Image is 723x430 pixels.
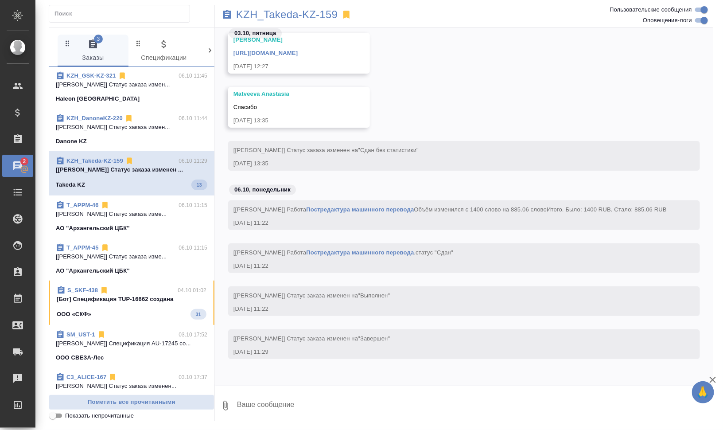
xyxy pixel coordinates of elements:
p: 03.10, пятница [234,29,276,38]
a: [URL][DOMAIN_NAME] [233,50,298,56]
p: [[PERSON_NAME]] Статус заказа изменен... [56,382,207,391]
div: SM_UST-103.10 17:52[[PERSON_NAME]] Спецификация AU-17245 со...ООО СВЕЗА-Лес [49,325,214,367]
span: 🙏 [696,383,711,402]
span: "Завершен" [358,335,390,342]
input: Поиск [54,8,190,20]
span: 2 [17,157,31,166]
p: [Бот] Спецификация TUP-16662 создана [57,295,206,304]
div: [DATE] 11:22 [233,305,669,313]
span: "Выполнен" [358,292,390,299]
p: [[PERSON_NAME]] Статус заказа измен... [56,123,207,132]
span: [[PERSON_NAME]] Статус заказа изменен на [233,147,419,153]
div: KZH_Takeda-KZ-15906.10 11:29[[PERSON_NAME]] Статус заказа изменен ...Takeda KZ13 [49,151,214,195]
p: 06.10, понедельник [234,185,291,194]
a: C3_ALICE-167 [66,374,106,380]
p: АО "Архангельский ЦБК" [56,224,130,233]
p: 06.10 11:44 [179,114,207,123]
div: C3_ALICE-16703.10 17:37[[PERSON_NAME]] Статус заказа изменен...[PERSON_NAME] [49,367,214,410]
svg: Отписаться [101,201,109,210]
a: Постредактура машинного перевода [306,249,414,256]
span: 13 [191,180,207,189]
p: 06.10 11:29 [179,156,207,165]
p: 03.10 17:37 [179,373,207,382]
svg: Зажми и перетащи, чтобы поменять порядок вкладок [134,39,143,47]
a: 2 [2,155,33,177]
div: [DATE] 11:29 [233,348,669,356]
p: [[PERSON_NAME]] Статус заказа изме... [56,252,207,261]
a: KZH_DanoneKZ-220 [66,115,123,121]
span: Показать непрочитанные [65,411,134,420]
span: статус "Сдан" [416,249,453,256]
p: [[PERSON_NAME]] Статус заказа изменен ... [56,165,207,174]
p: Danone KZ [56,137,87,146]
svg: Отписаться [101,243,109,252]
svg: Отписаться [118,71,127,80]
div: T_APPM-4506.10 11:15[[PERSON_NAME]] Статус заказа изме...АО "Архангельский ЦБК" [49,238,214,281]
p: АО "Архангельский ЦБК" [56,266,130,275]
a: SM_UST-1 [66,331,95,338]
span: [[PERSON_NAME]] Статус заказа изменен на [233,292,390,299]
div: [DATE] 12:27 [233,62,339,71]
p: ООО «СКФ» [57,310,91,319]
svg: Зажми и перетащи, чтобы поменять порядок вкладок [205,39,214,47]
span: Оповещения-логи [643,16,692,25]
a: KZH_Takeda-KZ-159 [66,157,123,164]
a: S_SKF-438 [67,287,98,293]
span: "Сдан без статистики" [358,147,419,153]
span: Пользовательские сообщения [610,5,692,14]
p: 04.10 01:02 [178,286,206,295]
button: 🙏 [692,381,714,403]
p: Takeda KZ [56,180,85,189]
p: Haleon [GEOGRAPHIC_DATA] [56,94,140,103]
span: Заказы [63,39,123,63]
span: Спецификации [134,39,194,63]
span: Клиенты [205,39,265,63]
div: [DATE] 11:22 [233,219,669,227]
svg: Отписаться [125,156,134,165]
span: Итого. Было: 1400 RUB. Стало: 885.06 RUB [547,206,667,213]
button: Пометить все прочитанными [49,395,214,410]
div: [DATE] 13:35 [233,116,339,125]
span: Спасибо [233,104,257,110]
p: [[PERSON_NAME]] Спецификация AU-17245 со... [56,339,207,348]
a: KZH_Takeda-KZ-159 [236,10,338,19]
span: [[PERSON_NAME]] Работа Объём изменился с 1400 слово на 885.06 слово [233,206,667,213]
div: [DATE] 13:35 [233,159,669,168]
p: 06.10 11:15 [179,201,207,210]
p: [[PERSON_NAME]] Статус заказа изме... [56,210,207,219]
p: 06.10 11:15 [179,243,207,252]
a: T_APPM-46 [66,202,99,208]
a: T_APPM-45 [66,244,99,251]
div: T_APPM-4606.10 11:15[[PERSON_NAME]] Статус заказа изме...АО "Архангельский ЦБК" [49,195,214,238]
span: Пометить все прочитанными [54,397,210,407]
span: 3 [94,35,103,43]
a: Постредактура машинного перевода [306,206,414,213]
div: [DATE] 11:22 [233,262,669,270]
a: KZH_GSK-KZ-321 [66,72,116,79]
svg: Отписаться [100,286,109,295]
span: [[PERSON_NAME]] Статус заказа изменен на [233,335,390,342]
span: 31 [190,310,206,319]
div: KZH_DanoneKZ-22006.10 11:44[[PERSON_NAME]] Статус заказа измен...Danone KZ [49,109,214,151]
p: ООО СВЕЗА-Лес [56,353,104,362]
p: [[PERSON_NAME]] Статус заказа измен... [56,80,207,89]
svg: Отписаться [124,114,133,123]
div: Matveeva Anastasia [233,90,339,98]
div: S_SKF-43804.10 01:02[Бот] Спецификация TUP-16662 созданаООО «СКФ»31 [49,281,214,325]
svg: Отписаться [97,330,106,339]
svg: Зажми и перетащи, чтобы поменять порядок вкладок [63,39,72,47]
svg: Отписаться [108,373,117,382]
span: [[PERSON_NAME]] Работа . [233,249,453,256]
div: KZH_GSK-KZ-32106.10 11:45[[PERSON_NAME]] Статус заказа измен...Haleon [GEOGRAPHIC_DATA] [49,66,214,109]
p: 03.10 17:52 [179,330,207,339]
p: 06.10 11:45 [179,71,207,80]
